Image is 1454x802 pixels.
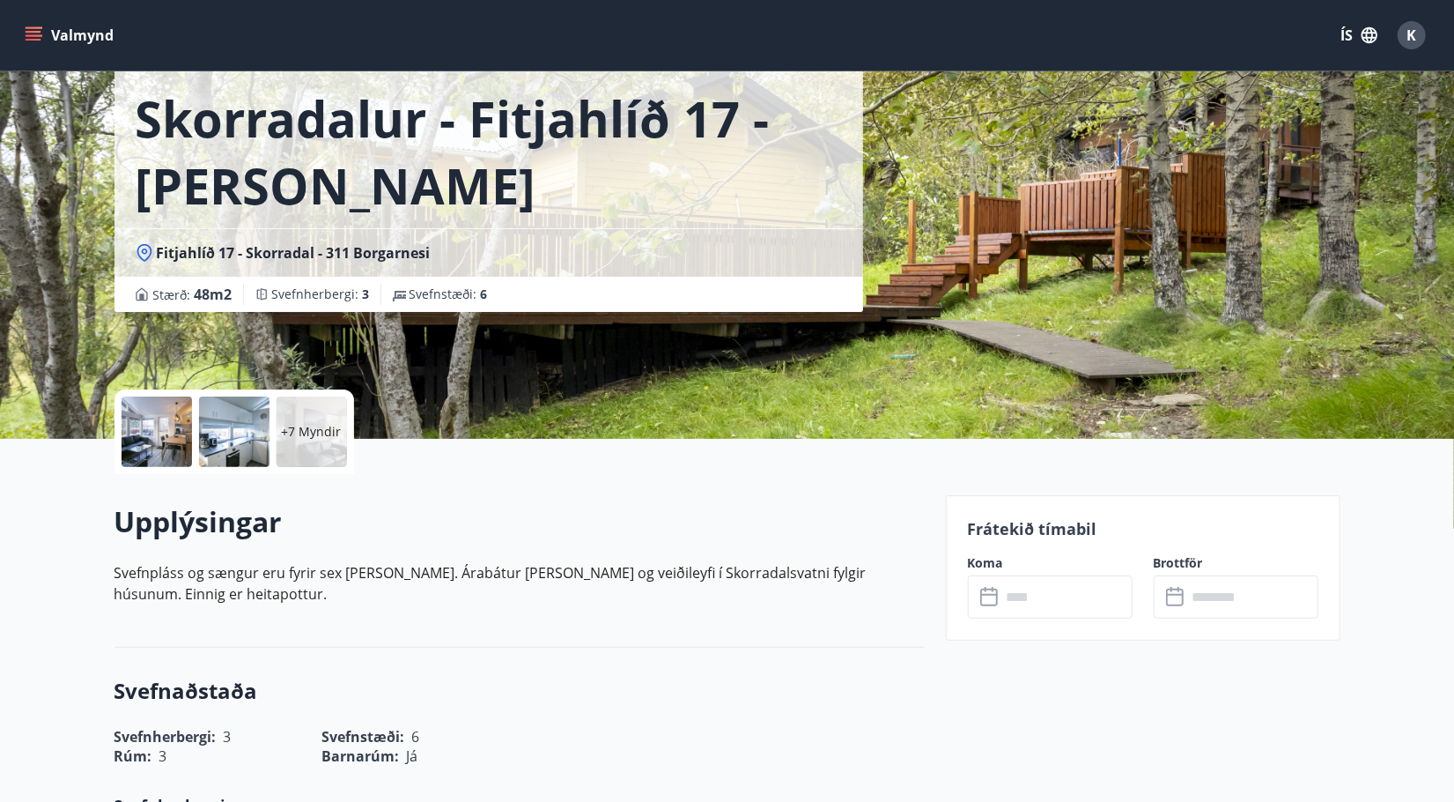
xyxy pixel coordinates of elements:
h2: Upplýsingar [114,502,925,541]
span: 3 [363,286,370,302]
label: Brottför [1154,554,1318,572]
h3: Svefnaðstaða [114,676,925,706]
span: Svefnherbergi : [272,286,370,303]
span: 6 [481,286,488,302]
label: Koma [968,554,1133,572]
button: menu [21,19,121,51]
span: Stærð : [153,284,232,305]
span: Fitjahlíð 17 - Skorradal - 311 Borgarnesi [157,243,431,263]
button: K [1391,14,1433,56]
span: 3 [159,746,167,766]
p: Svefnpláss og sængur eru fyrir sex [PERSON_NAME]. Árabátur [PERSON_NAME] og veiðileyfi í Skorrada... [114,562,925,605]
span: Rúm : [114,746,152,766]
span: Barnarúm : [322,746,400,766]
p: +7 Myndir [282,423,342,441]
h1: Skorradalur - Fitjahlíð 17 - [PERSON_NAME] [136,85,842,219]
button: ÍS [1331,19,1387,51]
span: Já [407,746,418,766]
span: Svefnstæði : [410,286,488,303]
span: 48 m2 [195,285,232,304]
p: Frátekið tímabil [968,517,1318,540]
span: K [1407,26,1417,45]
